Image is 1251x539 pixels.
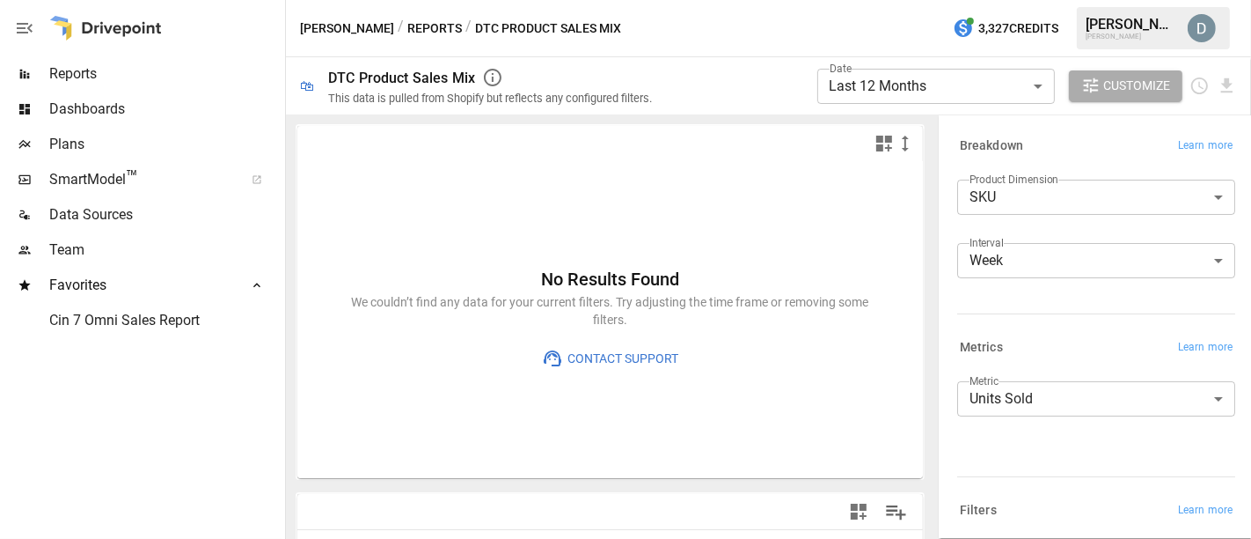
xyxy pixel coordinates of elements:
label: Date [830,61,852,76]
span: Plans [49,134,282,155]
div: Units Sold [957,381,1235,417]
h6: Metrics [960,338,1003,358]
label: Interval [969,235,1004,250]
button: [PERSON_NAME] [300,18,394,40]
label: Metric [969,373,999,388]
button: Contact Support [530,343,691,374]
div: 🛍 [300,78,314,94]
span: 3,327 Credits [978,18,1058,40]
span: Favorites [49,275,232,296]
div: [PERSON_NAME] [1086,16,1177,33]
span: Learn more [1178,137,1233,155]
h6: No Results Found [347,265,874,293]
span: Learn more [1178,502,1233,520]
div: SKU [957,180,1235,215]
button: Customize [1069,70,1183,102]
span: Learn more [1178,339,1233,357]
button: Download report [1217,76,1237,96]
span: Data Sources [49,204,282,225]
p: We couldn’t find any data for your current filters. Try adjusting the time frame or removing some... [347,293,874,329]
div: / [398,18,404,40]
img: David Sooch [1188,14,1216,42]
span: Reports [49,63,282,85]
h6: Breakdown [960,137,1023,156]
div: [PERSON_NAME] [1086,33,1177,41]
div: This data is pulled from Shopify but reflects any configured filters. [328,92,652,105]
button: Schedule report [1189,76,1210,96]
span: Last 12 Months [830,78,927,94]
button: David Sooch [1177,4,1226,53]
span: Customize [1103,75,1170,97]
span: SmartModel [49,169,232,190]
span: Cin 7 Omni Sales Report [49,310,282,331]
button: Reports [407,18,462,40]
div: Week [957,243,1235,278]
span: Contact Support [563,348,678,370]
button: Manage Columns [876,492,916,532]
span: Team [49,240,282,261]
div: DTC Product Sales Mix [328,70,475,86]
div: / [465,18,472,40]
span: ™ [126,166,138,188]
button: 3,327Credits [946,12,1065,45]
h6: Filters [960,501,997,521]
label: Product Dimension [969,172,1058,187]
span: Dashboards [49,99,282,120]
